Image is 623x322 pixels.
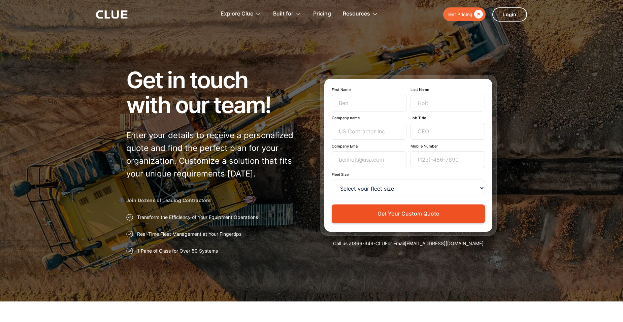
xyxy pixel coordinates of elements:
[126,248,133,254] img: Approval checkmark icon
[126,231,133,237] img: Approval checkmark icon
[126,214,133,221] img: Approval checkmark icon
[411,116,485,120] label: Job Title
[137,231,241,237] p: Real-Time Fleet Management at Your Fingertips
[273,3,293,25] div: Built for
[332,151,406,168] input: benholt@usa.com
[137,248,218,254] p: 1 Pane of Glass for Over 50 Systems
[448,10,472,19] div: Get Pricing
[320,240,497,247] div: Call us at or Email
[332,172,485,177] label: Fleet Size
[126,197,303,204] h2: Join Dozens of Leading Contractors
[353,240,388,246] a: 866-349-CLUE
[221,3,253,25] div: Explore Clue
[411,123,485,140] input: CEO
[343,3,370,25] div: Resources
[411,144,485,149] label: Mobile Number
[472,10,483,19] div: 
[332,204,485,223] button: Get Your Custom Quote
[405,240,484,246] a: [EMAIL_ADDRESS][DOMAIN_NAME]
[332,95,406,111] input: Ben
[411,151,485,168] input: (123)-456-7890
[313,3,331,25] a: Pricing
[126,67,303,117] h1: Get in touch with our team!
[126,129,303,180] p: Enter your details to receive a personalized quote and find the perfect plan for your organizatio...
[332,123,406,140] input: US Contractor Inc.
[492,7,527,22] a: Login
[332,116,406,120] label: Company name
[332,87,406,92] label: First Name
[411,95,485,111] input: Holt
[332,144,406,149] label: Company Email
[411,87,485,92] label: Last Name
[137,214,258,221] p: Transform the Efficiency of Your Equipment Operations
[443,7,486,21] a: Get Pricing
